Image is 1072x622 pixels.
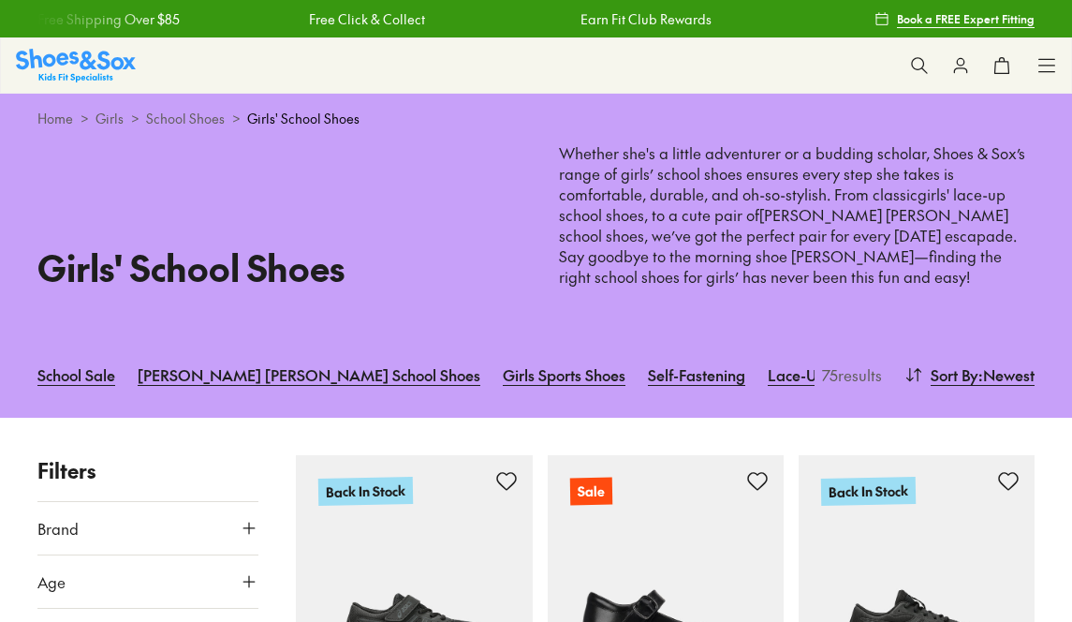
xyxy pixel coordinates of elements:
span: Girls' School Shoes [247,109,360,128]
p: Back In Stock [318,478,413,507]
a: [PERSON_NAME] [PERSON_NAME] School Shoes [138,354,480,395]
a: Book a FREE Expert Fitting [874,2,1035,36]
h1: Girls' School Shoes [37,241,514,294]
a: Self-Fastening [648,354,745,395]
a: [PERSON_NAME] [PERSON_NAME] school shoes [559,204,1008,245]
img: SNS_Logo_Responsive.svg [16,49,136,81]
span: : Newest [978,363,1035,386]
a: Free Shipping Over $85 [36,9,178,29]
a: girls' lace-up school shoes [559,184,1006,225]
p: Sale [569,478,611,506]
a: Shoes & Sox [16,49,136,81]
p: 75 results [815,363,882,386]
a: Earn Fit Club Rewards [579,9,710,29]
span: Book a FREE Expert Fitting [897,10,1035,27]
a: Lace-Up [768,354,827,395]
a: School Shoes [146,109,225,128]
a: Home [37,109,73,128]
p: Back In Stock [821,478,916,507]
button: Age [37,555,258,608]
span: Sort By [931,363,978,386]
button: Sort By:Newest [904,354,1035,395]
button: Brand [37,502,258,555]
a: Girls [95,109,124,128]
a: Girls Sports Shoes [503,354,625,395]
p: Filters [37,455,258,486]
span: Brand [37,517,79,540]
span: Age [37,570,66,593]
a: School Sale [37,354,115,395]
p: Whether she's a little adventurer or a budding scholar, Shoes & Sox’s range of girls’ school shoe... [559,143,1035,287]
div: > > > [37,109,1035,128]
a: Free Click & Collect [307,9,423,29]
